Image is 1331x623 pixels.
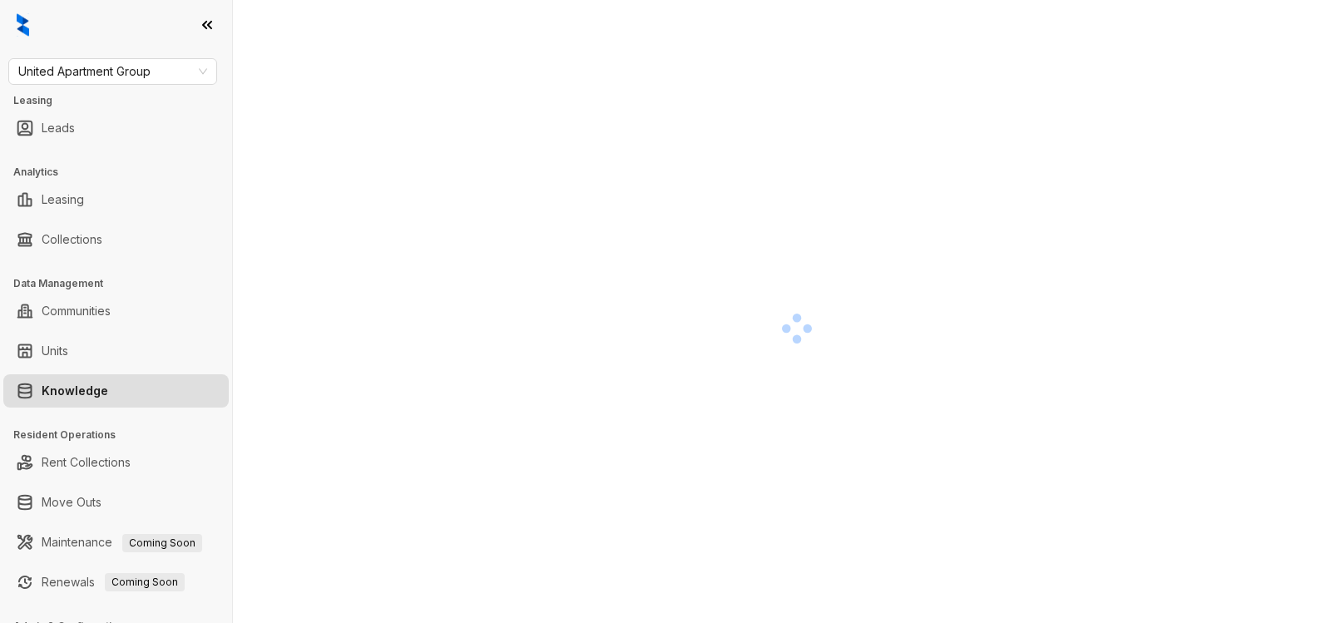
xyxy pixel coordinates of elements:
a: Units [42,334,68,368]
a: Communities [42,294,111,328]
li: Knowledge [3,374,229,408]
li: Leasing [3,183,229,216]
li: Renewals [3,566,229,599]
a: Leads [42,111,75,145]
img: logo [17,13,29,37]
li: Move Outs [3,486,229,519]
span: Coming Soon [105,573,185,591]
a: Move Outs [42,486,101,519]
li: Maintenance [3,526,229,559]
a: Knowledge [42,374,108,408]
li: Rent Collections [3,446,229,479]
span: Coming Soon [122,534,202,552]
a: RenewalsComing Soon [42,566,185,599]
a: Rent Collections [42,446,131,479]
li: Collections [3,223,229,256]
a: Collections [42,223,102,256]
h3: Analytics [13,165,232,180]
li: Leads [3,111,229,145]
h3: Data Management [13,276,232,291]
span: United Apartment Group [18,59,207,84]
li: Units [3,334,229,368]
a: Leasing [42,183,84,216]
h3: Resident Operations [13,428,232,443]
li: Communities [3,294,229,328]
h3: Leasing [13,93,232,108]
